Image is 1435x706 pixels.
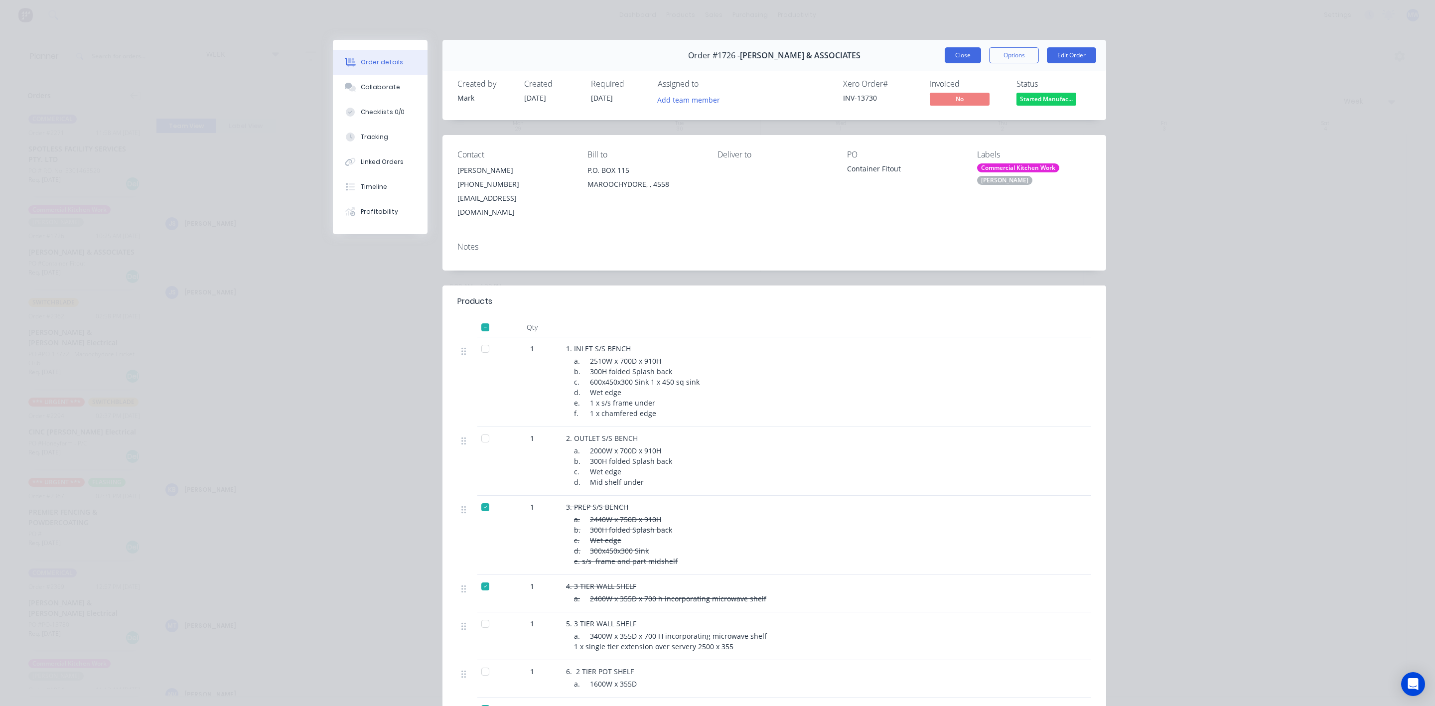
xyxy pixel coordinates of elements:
[530,343,534,354] span: 1
[333,125,428,149] button: Tracking
[530,502,534,512] span: 1
[566,344,631,353] span: 1. INLET S/S BENCH
[591,79,646,89] div: Required
[977,163,1059,172] div: Commercial Kitchen Work
[587,150,702,159] div: Bill to
[574,356,700,418] span: a. 2510W x 700D x 910H b. 300H folded Splash back c. 600x450x300 Sink 1 x 450 sq sink d. Wet edge...
[566,433,638,443] span: 2. OUTLET S/S BENCH
[591,93,613,103] span: [DATE]
[574,446,672,487] span: a. 2000W x 700D x 910H b. 300H folded Splash back c. Wet edge d. Mid shelf under
[361,83,400,92] div: Collaborate
[977,176,1032,185] div: [PERSON_NAME]
[566,502,628,512] span: 3. PREP S/S BENCH
[361,207,398,216] div: Profitability
[847,150,961,159] div: PO
[574,679,637,689] span: a. 1600W x 355D
[1016,79,1091,89] div: Status
[361,108,405,117] div: Checklists 0/0
[457,242,1091,252] div: Notes
[333,75,428,100] button: Collaborate
[524,93,546,103] span: [DATE]
[333,50,428,75] button: Order details
[847,163,961,177] div: Container Fitout
[930,79,1004,89] div: Invoiced
[652,93,725,106] button: Add team member
[1016,93,1076,108] button: Started Manufac...
[566,619,636,628] span: 5. 3 TIER WALL SHELF
[530,581,534,591] span: 1
[945,47,981,63] button: Close
[457,93,512,103] div: Mark
[530,666,534,677] span: 1
[587,177,702,191] div: MAROOCHYDORE, , 4558
[457,150,572,159] div: Contact
[1047,47,1096,63] button: Edit Order
[658,93,725,106] button: Add team member
[333,174,428,199] button: Timeline
[587,163,702,195] div: P.O. BOX 115MAROOCHYDORE, , 4558
[1401,672,1425,696] div: Open Intercom Messenger
[989,47,1039,63] button: Options
[566,667,634,676] span: 6. 2 TIER POT SHELF
[688,51,740,60] span: Order #1726 -
[457,163,572,177] div: [PERSON_NAME]
[574,594,766,603] span: a. 2400W x 355D x 700 h incorporating microwave shelf
[1016,93,1076,105] span: Started Manufac...
[587,163,702,177] div: P.O. BOX 115
[566,581,636,591] span: 4. 3 TIER WALL SHELF
[333,100,428,125] button: Checklists 0/0
[658,79,757,89] div: Assigned to
[530,618,534,629] span: 1
[457,79,512,89] div: Created by
[977,150,1091,159] div: Labels
[524,79,579,89] div: Created
[740,51,861,60] span: [PERSON_NAME] & ASSOCIATES
[361,157,404,166] div: Linked Orders
[574,631,769,651] span: a. 3400W x 355D x 700 H incorporating microwave shelf 1 x single tier extension over servery 2500...
[457,295,492,307] div: Products
[333,149,428,174] button: Linked Orders
[333,199,428,224] button: Profitability
[843,79,918,89] div: Xero Order #
[574,515,678,566] span: a. 2440W x 750D x 910H b. 300H folded Splash back c. Wet edge d. 300x450x300 Sink e. s/s frame an...
[361,133,388,141] div: Tracking
[930,93,990,105] span: No
[502,317,562,337] div: Qty
[361,182,387,191] div: Timeline
[717,150,832,159] div: Deliver to
[843,93,918,103] div: INV-13730
[457,191,572,219] div: [EMAIL_ADDRESS][DOMAIN_NAME]
[457,177,572,191] div: [PHONE_NUMBER]
[457,163,572,219] div: [PERSON_NAME][PHONE_NUMBER][EMAIL_ADDRESS][DOMAIN_NAME]
[530,433,534,443] span: 1
[361,58,403,67] div: Order details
